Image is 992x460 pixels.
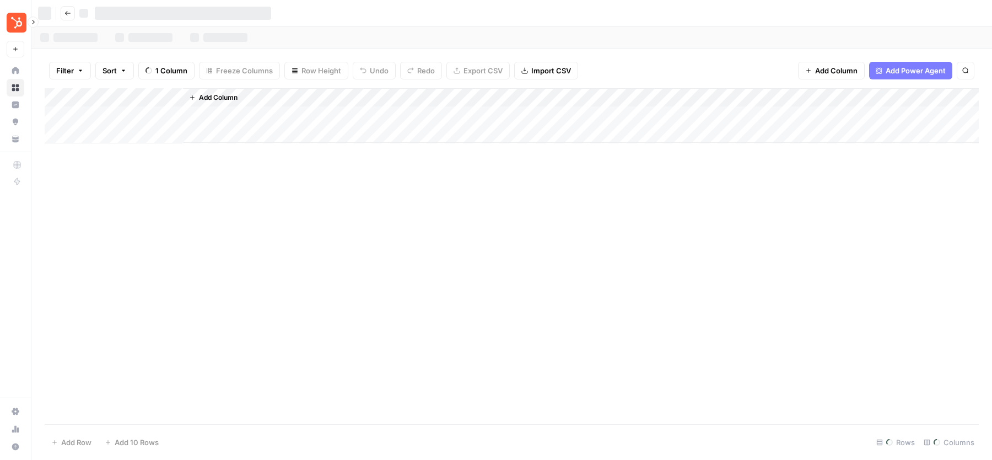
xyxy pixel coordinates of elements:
button: Sort [95,62,134,79]
button: Add Column [798,62,865,79]
button: Add 10 Rows [98,434,165,451]
button: Export CSV [446,62,510,79]
button: Freeze Columns [199,62,280,79]
button: 1 Column [138,62,195,79]
button: Help + Support [7,438,24,456]
span: Export CSV [463,65,503,76]
span: Add Column [199,93,238,103]
button: Undo [353,62,396,79]
span: Add Column [815,65,858,76]
div: Rows [872,434,919,451]
span: Freeze Columns [216,65,273,76]
a: Browse [7,79,24,97]
span: 1 Column [155,65,187,76]
span: Sort [103,65,117,76]
button: Filter [49,62,91,79]
a: Your Data [7,130,24,148]
button: Row Height [284,62,348,79]
span: Undo [370,65,389,76]
span: Add 10 Rows [115,437,159,448]
span: Redo [417,65,435,76]
button: Redo [400,62,442,79]
span: Import CSV [531,65,571,76]
button: Add Column [185,90,242,105]
img: Blog Content Action Plan Logo [7,13,26,33]
span: Add Row [61,437,91,448]
button: Add Row [45,434,98,451]
a: Insights [7,96,24,114]
div: Columns [919,434,979,451]
button: Workspace: Blog Content Action Plan [7,9,24,36]
a: Usage [7,420,24,438]
span: Row Height [301,65,341,76]
span: Filter [56,65,74,76]
a: Opportunities [7,113,24,131]
span: Add Power Agent [886,65,946,76]
button: Add Power Agent [869,62,952,79]
a: Settings [7,403,24,420]
a: Home [7,62,24,79]
button: Import CSV [514,62,578,79]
